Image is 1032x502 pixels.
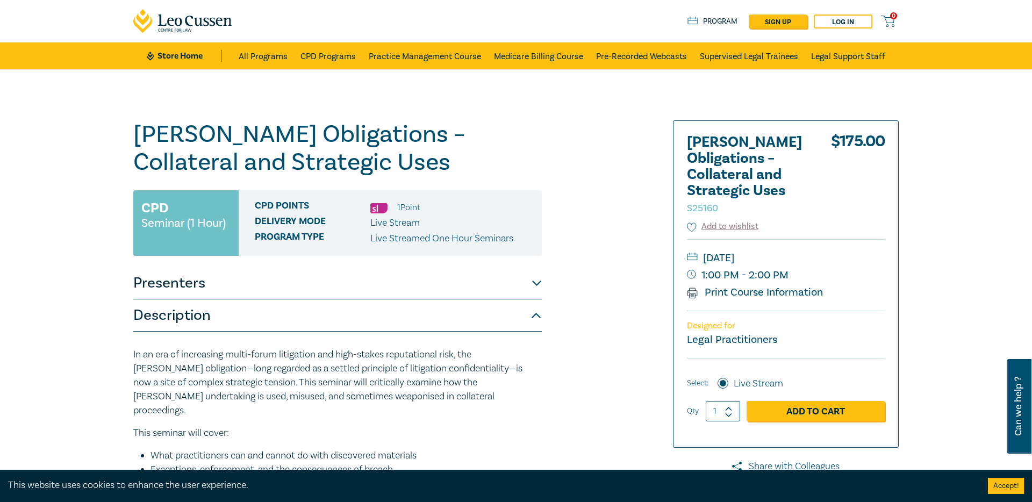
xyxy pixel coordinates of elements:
[8,478,972,492] div: This website uses cookies to enhance the user experience.
[1013,365,1023,447] span: Can we help ?
[255,216,370,230] span: Delivery Mode
[687,267,885,284] small: 1:00 PM - 2:00 PM
[150,449,542,463] li: What practitioners can and cannot do with discovered materials
[814,15,872,28] a: Log in
[150,463,542,477] li: Exceptions, enforcement, and the consequences of breach
[300,42,356,69] a: CPD Programs
[133,267,542,299] button: Presenters
[255,232,370,246] span: Program type
[890,12,897,19] span: 0
[687,134,805,215] h2: [PERSON_NAME] Obligations – Collateral and Strategic Uses
[370,203,388,213] img: Substantive Law
[687,202,718,214] small: S25160
[673,460,899,474] a: Share with Colleagues
[596,42,687,69] a: Pre-Recorded Webcasts
[687,249,885,267] small: [DATE]
[831,134,885,220] div: $ 175.00
[133,120,542,176] h1: [PERSON_NAME] Obligations – Collateral and Strategic Uses
[988,478,1024,494] button: Accept cookies
[687,285,823,299] a: Print Course Information
[147,50,221,62] a: Store Home
[141,198,168,218] h3: CPD
[687,405,699,417] label: Qty
[687,333,777,347] small: Legal Practitioners
[706,401,740,421] input: 1
[494,42,583,69] a: Medicare Billing Course
[734,377,783,391] label: Live Stream
[747,401,885,421] a: Add to Cart
[133,299,542,332] button: Description
[369,42,481,69] a: Practice Management Course
[687,377,708,389] span: Select:
[133,426,542,440] p: This seminar will cover:
[370,217,420,229] span: Live Stream
[811,42,885,69] a: Legal Support Staff
[687,220,758,233] button: Add to wishlist
[687,16,737,27] a: Program
[370,232,513,246] p: Live Streamed One Hour Seminars
[700,42,798,69] a: Supervised Legal Trainees
[397,200,420,214] li: 1 Point
[141,218,226,228] small: Seminar (1 Hour)
[749,15,807,28] a: sign up
[133,348,542,418] p: In an era of increasing multi-forum litigation and high-stakes reputational risk, the [PERSON_NAM...
[255,200,370,214] span: CPD Points
[239,42,288,69] a: All Programs
[687,321,885,331] p: Designed for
